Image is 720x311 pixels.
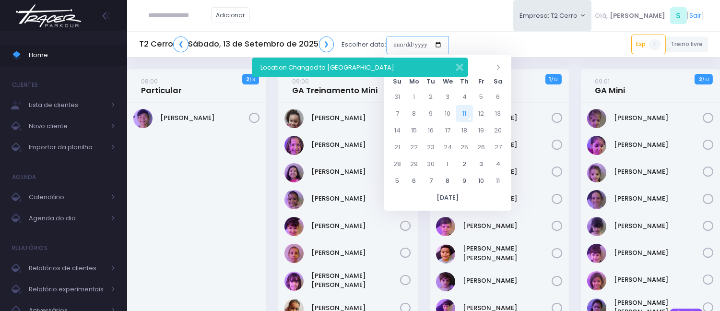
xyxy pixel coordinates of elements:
td: 9 [456,172,473,189]
th: Tu [423,74,439,88]
a: [PERSON_NAME] [463,221,552,231]
span: Relatório experimentais [29,283,106,296]
td: 25 [456,139,473,155]
td: 24 [439,139,456,155]
span: Location Changed to [GEOGRAPHIC_DATA] [260,63,394,72]
small: 08:00 [141,77,158,86]
td: 4 [456,88,473,105]
div: Escolher data: [139,34,449,56]
td: 8 [439,172,456,189]
td: 6 [406,172,423,189]
img: Beatriz Giometti [284,136,304,155]
a: [PERSON_NAME] [312,140,401,150]
td: 6 [490,88,507,105]
td: 8 [406,105,423,122]
td: 14 [389,122,406,139]
th: [DATE] [389,189,507,206]
img: Beatriz Gelber de Azevedo [587,136,606,155]
h5: T2 Cerro Sábado, 13 de Setembro de 2025 [139,36,334,52]
a: [PERSON_NAME] [312,194,401,203]
img: Leonardo Ito Bueno Ramos [436,244,455,263]
td: 10 [439,105,456,122]
a: [PERSON_NAME] [463,276,552,286]
td: 17 [439,122,456,139]
td: 20 [490,122,507,139]
small: / 12 [551,77,557,83]
img: Mariana Mota Aviles [587,271,606,290]
span: Importar da planilha [29,141,106,154]
h4: Agenda [12,167,36,187]
strong: 2 [246,75,249,83]
img: Isabela Araújo Girotto [284,217,304,236]
td: 5 [389,172,406,189]
img: Alice Bordini [587,109,606,128]
a: [PERSON_NAME] [312,167,401,177]
span: Olá, [595,11,608,21]
img: Giovanna Silveira Barp [284,163,304,182]
th: Th [456,74,473,88]
img: Laura Ximenes Zanini [587,244,606,263]
td: 10 [473,172,490,189]
small: 09:01 [595,77,610,86]
td: 30 [423,155,439,172]
td: 23 [423,139,439,155]
a: 09:00GA Treinamento Mini [293,76,378,96]
a: 09:01GA Mini [595,76,625,96]
img: Luna de Barros Guerinaud [284,272,304,291]
a: [PERSON_NAME] [614,221,703,231]
strong: 2 [699,75,702,83]
a: Exp1 [631,35,666,54]
td: 3 [439,88,456,105]
a: [PERSON_NAME] [PERSON_NAME] [312,271,401,290]
h4: Clientes [12,75,38,95]
img: Helena Maciel dos Santos [284,190,304,209]
a: [PERSON_NAME] [614,194,703,203]
a: Sair [690,11,702,21]
a: 08:00Particular [141,76,182,96]
td: 19 [473,122,490,139]
img: Lorenzo Monte [436,272,455,291]
td: 27 [490,139,507,155]
div: [ ] [591,5,708,26]
img: Helena de Oliveira Mendonça [587,190,606,209]
img: Isabela Sanseverino Curvo Candido Lima [587,217,606,236]
a: [PERSON_NAME] [614,140,703,150]
span: Relatórios de clientes [29,262,106,275]
th: Sa [490,74,507,88]
h4: Relatórios [12,239,47,258]
th: Mo [406,74,423,88]
span: Lista de clientes [29,99,106,111]
td: 3 [473,155,490,172]
td: 26 [473,139,490,155]
td: 21 [389,139,406,155]
span: Home [29,49,115,61]
td: 1 [439,155,456,172]
small: 09:00 [293,77,309,86]
span: Novo cliente [29,120,106,132]
a: [PERSON_NAME] [614,248,703,258]
span: Calendário [29,191,106,203]
img: Laura Oliveira Alves [284,244,304,263]
td: 28 [389,155,406,172]
td: 1 [406,88,423,105]
span: S [670,7,687,24]
td: 22 [406,139,423,155]
span: 1 [649,39,661,50]
a: [PERSON_NAME] [312,113,401,123]
td: 2 [456,155,473,172]
td: 5 [473,88,490,105]
img: Albert Hong [133,109,153,128]
td: 31 [389,88,406,105]
span: [PERSON_NAME] [610,11,665,21]
td: 4 [490,155,507,172]
a: [PERSON_NAME] [312,248,401,258]
td: 9 [423,105,439,122]
td: 15 [406,122,423,139]
td: 29 [406,155,423,172]
td: 7 [423,172,439,189]
td: 18 [456,122,473,139]
a: Adicionar [211,7,250,23]
strong: 1 [549,75,551,83]
a: [PERSON_NAME] [614,113,703,123]
a: [PERSON_NAME] [PERSON_NAME] [463,244,552,263]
